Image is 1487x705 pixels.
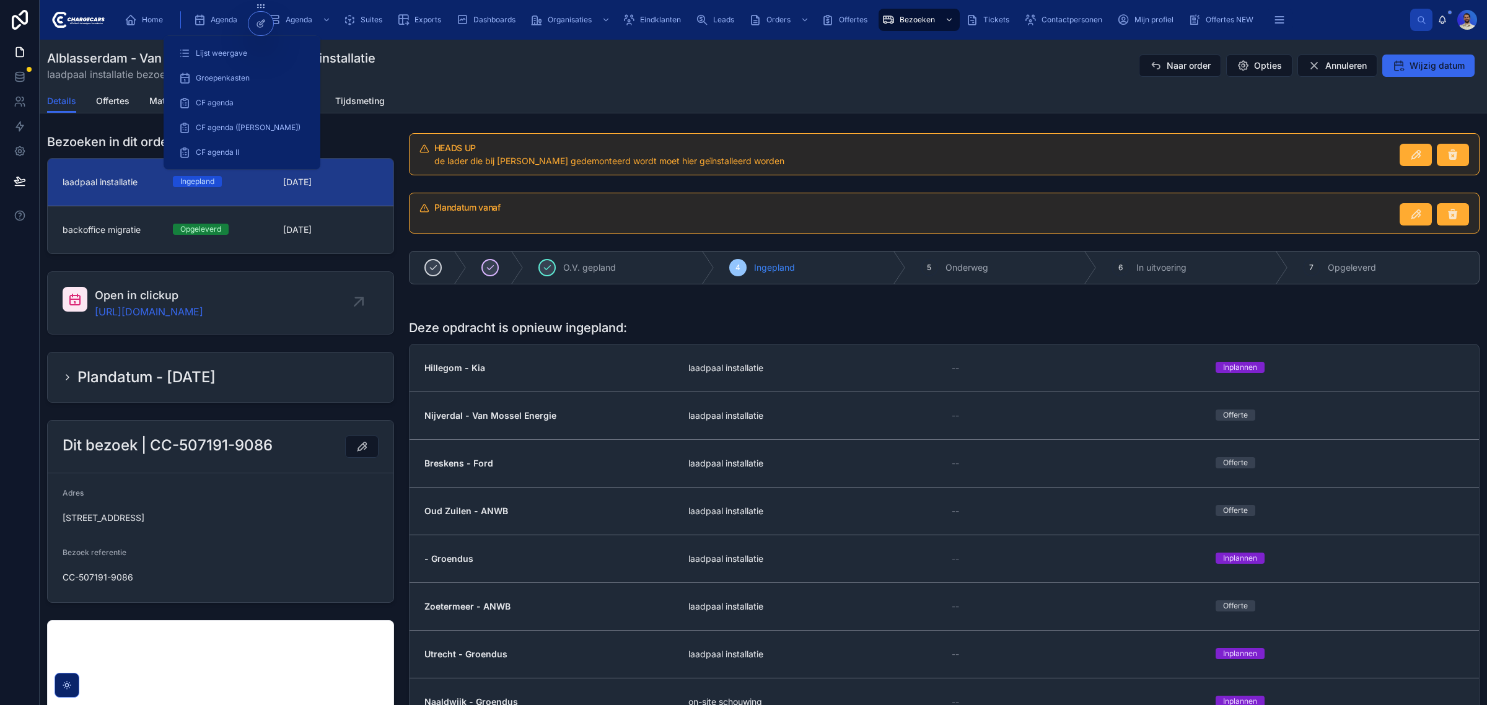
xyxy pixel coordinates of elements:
a: Agenda [190,9,262,31]
span: Details [47,95,76,107]
span: Tickets [983,15,1009,25]
span: CF agenda ([PERSON_NAME]) [196,123,300,133]
span: laadpaal installatie [688,553,763,565]
div: de lader die bij Sander Bruin gedemonteerd wordt moet hier geïnstalleerd worden [434,155,1390,167]
span: Groepenkasten [196,73,250,83]
span: Offertes [839,15,867,25]
span: Agenda [211,15,237,25]
button: Annuleren [1297,55,1377,77]
span: Dashboards [473,15,515,25]
a: Breskens - Fordlaadpaal installatie--Offerte [410,439,1479,487]
div: Opgeleverd [180,224,221,235]
span: Opties [1254,59,1282,72]
div: Offerte [1223,505,1248,516]
a: Suites [340,9,391,31]
span: Orders [766,15,791,25]
a: Offertes [818,9,876,31]
h1: Bezoeken in dit order [47,133,173,151]
a: Oud Zuilen - ANWBlaadpaal installatie--Offerte [410,487,1479,535]
a: Offertes [96,90,129,115]
a: Open in clickup[URL][DOMAIN_NAME] [48,272,393,334]
span: Opgeleverd [1328,261,1376,274]
a: Home [121,9,172,31]
span: Lijst weergave [196,48,247,58]
h5: Plandatum vanaf [434,203,1390,212]
span: In uitvoering [1136,261,1187,274]
span: CF agenda II [196,147,239,157]
span: -- [952,409,959,422]
a: laadpaal installatieIngepland[DATE] [48,159,393,206]
div: Offerte [1223,457,1248,468]
h2: Dit bezoek | CC-507191-9086 [63,436,273,455]
h1: Deze opdracht is opnieuw ingepland: [409,319,627,336]
span: -- [952,362,959,374]
div: scrollable content [115,6,1410,33]
span: Onderweg [945,261,988,274]
a: Agenda [265,9,337,31]
a: Zoetermeer - ANWBlaadpaal installatie--Offerte [410,582,1479,630]
span: 7 [1309,263,1314,273]
div: Inplannen [1223,648,1257,659]
a: Eindklanten [619,9,690,31]
span: laadpaal installatie [688,362,763,374]
span: laadpaal installatie [688,409,763,422]
span: -- [952,600,959,613]
span: Organisaties [548,15,592,25]
span: Adres [63,488,84,497]
a: Offertes NEW [1185,9,1262,31]
span: laadpaal installatie bezoek [47,67,375,82]
h5: HEADS UP [434,144,1390,152]
span: Materiaal [149,95,188,107]
span: laadpaal installatie [688,648,763,660]
a: CF agenda ([PERSON_NAME]) [171,116,313,139]
a: Leads [692,9,743,31]
strong: Zoetermeer - ANWB [424,601,511,611]
span: laadpaal installatie [688,457,763,470]
span: 6 [1118,263,1123,273]
a: Orders [745,9,815,31]
span: Mijn profiel [1134,15,1173,25]
span: Exports [415,15,441,25]
span: CC-507191-9086 [63,571,379,584]
strong: Utrecht - Groendus [424,649,507,659]
span: de lader die bij [PERSON_NAME] gedemonteerd wordt moet hier geïnstalleerd worden [434,155,784,166]
span: Tijdsmeting [335,95,385,107]
span: Contactpersonen [1042,15,1102,25]
span: [DATE] [283,224,379,236]
span: Agenda [286,15,312,25]
div: Inplannen [1223,362,1257,373]
a: Dashboards [452,9,524,31]
span: Bezoeken [900,15,935,25]
h2: Plandatum - [DATE] [77,367,216,387]
button: Opties [1226,55,1292,77]
span: Bezoek referentie [63,548,126,557]
span: backoffice migratie [63,224,141,236]
span: Open in clickup [95,287,203,304]
span: CF agenda [196,98,234,108]
a: backoffice migratieOpgeleverd[DATE] [48,206,393,253]
span: Ingepland [754,261,795,274]
button: Wijzig datum [1382,55,1475,77]
span: Offertes [96,95,129,107]
div: Offerte [1223,600,1248,611]
span: Leads [713,15,734,25]
a: - Groenduslaadpaal installatie--Inplannen [410,535,1479,582]
strong: Hillegom - Kia [424,362,485,373]
span: Offertes NEW [1206,15,1253,25]
a: Bezoeken [879,9,960,31]
div: Offerte [1223,409,1248,421]
strong: Oud Zuilen - ANWB [424,506,508,516]
span: -- [952,457,959,470]
span: Eindklanten [640,15,681,25]
strong: Nijverdal - Van Mossel Energie [424,410,556,421]
a: Materiaal [149,90,188,115]
span: laadpaal installatie [63,176,138,188]
span: Naar order [1167,59,1211,72]
h1: Alblasserdam - Van Mossel Energie - laadpaal installatie [47,50,375,67]
span: Annuleren [1325,59,1367,72]
div: Ingepland [180,176,214,187]
span: laadpaal installatie [688,600,763,613]
span: 5 [927,263,931,273]
span: -- [952,505,959,517]
a: Nijverdal - Van Mossel Energielaadpaal installatie--Offerte [410,392,1479,439]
